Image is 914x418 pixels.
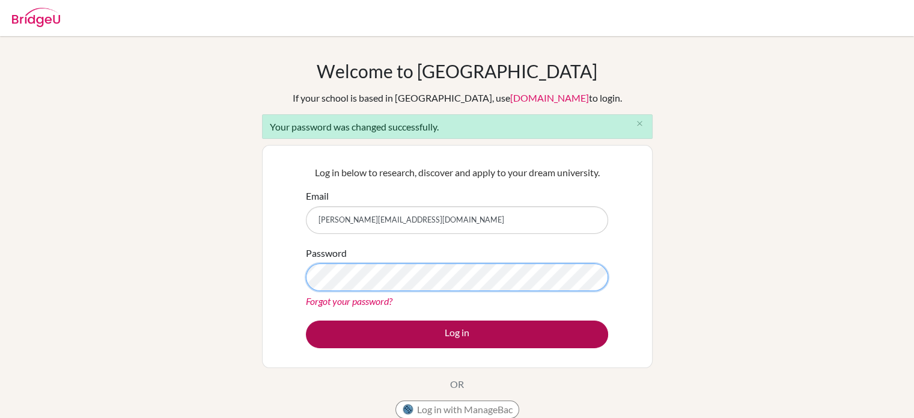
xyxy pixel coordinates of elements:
p: OR [450,377,464,392]
p: Log in below to research, discover and apply to your dream university. [306,165,608,180]
a: Forgot your password? [306,295,392,307]
h1: Welcome to [GEOGRAPHIC_DATA] [317,60,597,82]
label: Email [306,189,329,203]
i: close [635,119,644,128]
a: [DOMAIN_NAME] [510,92,589,103]
button: Log in [306,321,608,348]
button: Close [628,115,652,133]
div: If your school is based in [GEOGRAPHIC_DATA], use to login. [293,91,622,105]
div: Your password was changed successfully. [262,114,653,139]
label: Password [306,246,347,260]
img: Bridge-U [12,8,60,27]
